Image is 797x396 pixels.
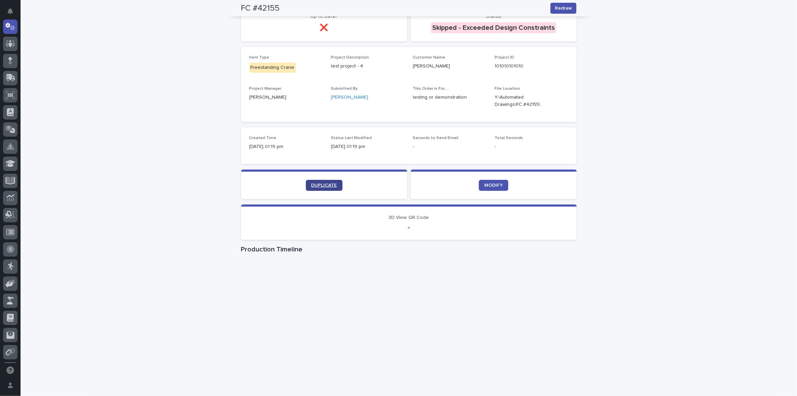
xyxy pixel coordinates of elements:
[249,94,323,101] p: [PERSON_NAME]
[40,107,90,120] a: 🔗Onboarding Call
[249,143,323,150] p: [DATE] 01:19 pm
[306,180,343,191] a: DUPLICATE
[331,143,405,150] p: [DATE] 01:19 pm
[4,107,40,120] a: 📖Help Docs
[331,87,358,91] span: Submitted By
[495,87,520,91] span: File Location
[413,94,487,101] p: testing or demonstration
[50,110,87,117] span: Onboarding Call
[43,111,48,116] div: 🔗
[48,126,83,132] a: Powered byPylon
[331,136,372,140] span: Status Last Modified
[249,87,282,91] span: Project Manager
[389,215,429,220] span: 3D View QR Code
[413,63,487,70] p: [PERSON_NAME]
[241,245,577,253] h1: Production Timeline
[413,136,459,140] span: Seconds to Send Email
[68,127,83,132] span: Pylon
[550,3,576,14] button: Redraw
[311,183,337,188] span: DUPLICATE
[249,63,296,73] div: Freestanding Crane
[484,183,503,188] span: MODIFY
[413,55,446,60] span: Customer Name
[486,14,501,19] span: Status
[249,223,569,232] p: -
[495,143,569,150] p: -
[3,4,17,18] button: Notifications
[331,55,369,60] span: Project Description
[241,256,577,359] iframe: Production Timeline
[241,3,280,13] h2: FC #42155
[3,363,17,378] button: Open support chat
[479,180,508,191] a: MODIFY
[495,136,523,140] span: Total Seconds
[249,24,399,32] p: ❌
[310,14,338,19] span: Up to Date?
[413,87,448,91] span: This Order is For...
[331,94,369,101] a: [PERSON_NAME]
[249,136,277,140] span: Created Time
[413,143,487,150] p: -
[249,55,270,60] span: Item Type
[495,63,569,70] p: 101010101010
[7,111,12,116] div: 📖
[14,110,37,117] span: Help Docs
[431,22,556,33] div: Skipped - Exceeded Design Constraints
[495,55,514,60] span: Project ID
[331,63,405,70] p: test project - 4
[495,94,552,108] : Y:\Automated Drawings\FC #42155\
[9,8,17,19] div: Notifications
[555,5,572,12] span: Redraw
